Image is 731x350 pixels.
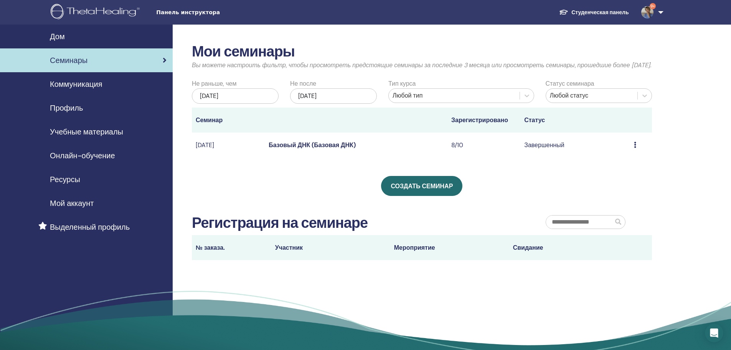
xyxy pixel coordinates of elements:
font: [DATE] [196,141,214,149]
font: 8/10 [451,141,463,149]
font: Профиль [50,103,83,113]
font: Завершенный [524,141,564,149]
a: Создать семинар [381,176,462,196]
font: Мой аккаунт [50,198,94,208]
font: Онлайн-обучение [50,151,115,161]
font: Создать семинар [391,182,453,190]
font: Панель инструктора [156,9,220,15]
font: Мероприятие [394,244,435,252]
font: Мои семинары [192,42,295,61]
font: Дом [50,32,65,41]
a: Студенческая панель [553,5,635,20]
div: Открытый Интерком Мессенджер [705,324,723,342]
font: № заказа. [196,244,225,252]
font: Учебные материалы [50,127,123,137]
img: default.jpg [641,6,653,18]
font: Не после [290,80,316,88]
font: Зарегистрировано [451,116,508,124]
img: graduation-cap-white.svg [559,9,568,15]
font: Коммуникация [50,79,102,89]
font: Ресурсы [50,174,80,184]
font: Участник [275,244,303,252]
font: [DATE] [298,92,317,100]
font: [DATE] [200,92,218,100]
font: Студенческая панель [571,9,629,16]
font: 9+ [650,3,655,8]
img: logo.png [51,4,142,21]
font: Свидание [513,244,543,252]
font: Семинар [196,116,223,124]
font: Тип курса [388,80,416,88]
a: Базовый ДНК (Базовая ДНК) [269,141,355,149]
font: Выделенный профиль [50,222,130,232]
font: Семинары [50,55,87,65]
font: Любой статус [550,91,589,100]
font: Не раньше, чем [192,80,236,88]
font: Регистрация на семинаре [192,213,368,232]
font: Вы можете настроить фильтр, чтобы просмотреть предстоящие семинары за последние 3 месяца или прос... [192,61,651,69]
font: Статус [524,116,545,124]
font: Статус семинара [546,80,594,88]
font: Любой тип [393,91,422,100]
